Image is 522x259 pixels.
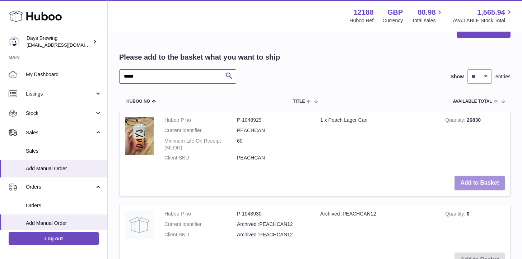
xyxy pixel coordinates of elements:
[495,73,511,80] span: entries
[9,232,99,245] a: Log out
[453,8,513,24] a: 1,565.94 AVAILABLE Stock Total
[455,176,505,190] button: Add to Basket
[418,8,435,17] span: 80.98
[315,111,440,170] td: 1 x Peach Lager Can
[445,211,467,218] strong: Quantity
[237,211,309,217] dd: P-1048930
[453,99,492,104] span: AVAILABLE Total
[27,42,106,48] span: [EMAIL_ADDRESS][DOMAIN_NAME]
[387,8,403,17] strong: GBP
[9,36,19,47] img: helena@daysbrewing.com
[237,231,309,238] dd: Archived :PEACHCAN12
[293,99,305,104] span: Title
[26,165,102,172] span: Add Manual Order
[164,117,237,124] dt: Huboo P no
[26,129,94,136] span: Sales
[477,8,505,17] span: 1,565.94
[164,211,237,217] dt: Huboo P no
[26,202,102,209] span: Orders
[445,117,467,125] strong: Quantity
[126,99,150,104] span: Huboo no
[26,184,94,190] span: Orders
[354,8,374,17] strong: 12188
[119,52,280,62] h2: Please add to the basket what you want to ship
[412,17,444,24] span: Total sales
[412,8,444,24] a: 80.98 Total sales
[125,211,154,239] img: Archived :PEACHCAN12
[26,110,94,117] span: Stock
[350,17,374,24] div: Huboo Ref
[237,138,309,151] dd: 60
[27,35,91,48] div: Days Brewing
[164,127,237,134] dt: Current identifier
[237,127,309,134] dd: PEACHCAN
[164,221,237,228] dt: Current identifier
[164,154,237,161] dt: Client SKU
[440,205,510,247] td: 0
[125,117,154,155] img: 1 x Peach Lager Can
[451,73,464,80] label: Show
[453,17,513,24] span: AVAILABLE Stock Total
[26,71,102,78] span: My Dashboard
[26,91,94,97] span: Listings
[26,148,102,154] span: Sales
[26,220,102,227] span: Add Manual Order
[237,154,309,161] dd: PEACHCAN
[237,117,309,124] dd: P-1048929
[164,231,237,238] dt: Client SKU
[237,221,309,228] dd: Archived :PEACHCAN12
[315,205,440,247] td: Archived :PEACHCAN12
[383,17,403,24] div: Currency
[164,138,237,151] dt: Minimum Life On Receipt (MLOR)
[440,111,510,170] td: 26830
